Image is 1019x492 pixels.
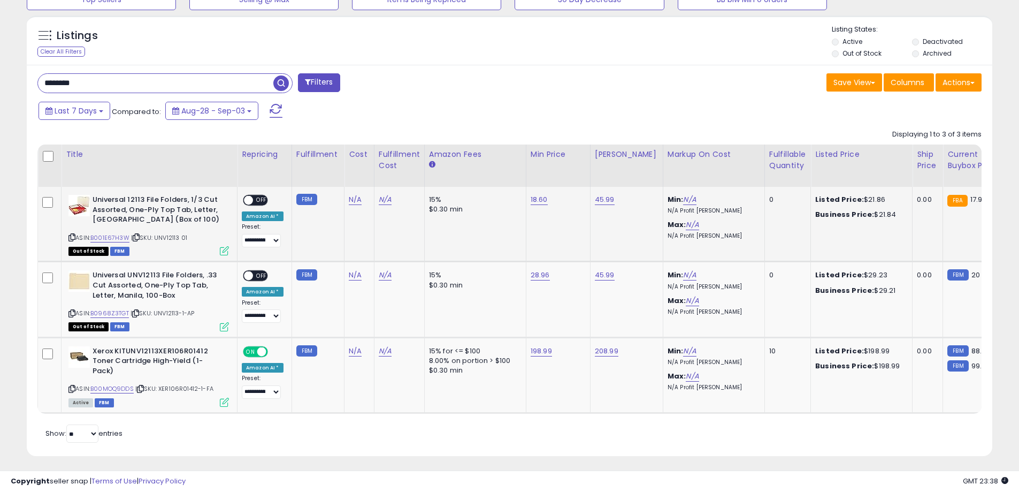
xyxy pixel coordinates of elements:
[68,346,229,406] div: ASIN:
[429,160,435,170] small: Amazon Fees.
[769,149,806,171] div: Fulfillable Quantity
[253,271,270,281] span: OFF
[947,360,968,372] small: FBM
[68,195,229,254] div: ASIN:
[769,195,802,205] div: 0
[531,194,548,205] a: 18.60
[815,285,874,296] b: Business Price:
[769,346,802,356] div: 10
[244,347,257,356] span: ON
[93,270,223,303] b: Universal UNV12113 File Folders, .33 Cut Assorted, One-Ply Top Tab, Letter, Manila, 100-Box
[668,384,756,391] p: N/A Profit [PERSON_NAME]
[242,375,284,399] div: Preset:
[686,296,699,306] a: N/A
[815,346,864,356] b: Listed Price:
[68,398,93,407] span: All listings currently available for purchase on Amazon
[917,149,938,171] div: Ship Price
[668,308,756,316] p: N/A Profit [PERSON_NAME]
[595,270,615,281] a: 45.99
[815,361,904,371] div: $198.99
[815,361,874,371] b: Business Price:
[349,194,362,205] a: N/A
[595,346,618,357] a: 208.99
[66,149,233,160] div: Title
[815,210,904,219] div: $21.84
[131,309,194,317] span: | SKU: UNV12113-1-AP
[296,345,317,357] small: FBM
[379,346,392,357] a: N/A
[892,130,982,140] div: Displaying 1 to 3 of 3 items
[815,209,874,219] b: Business Price:
[668,207,756,215] p: N/A Profit [PERSON_NAME]
[923,37,963,46] label: Deactivated
[917,346,934,356] div: 0.00
[37,47,85,57] div: Clear All Filters
[668,371,686,381] b: Max:
[668,232,756,240] p: N/A Profit [PERSON_NAME]
[11,476,50,486] strong: Copyright
[686,219,699,230] a: N/A
[379,270,392,281] a: N/A
[55,105,97,116] span: Last 7 Days
[769,270,802,280] div: 0
[963,476,1008,486] span: 2025-09-11 23:38 GMT
[242,287,284,297] div: Amazon AI *
[663,145,764,187] th: The percentage added to the cost of goods (COGS) that forms the calculator for Min & Max prices.
[923,49,952,58] label: Archived
[90,384,134,393] a: B00MOQ9DDS
[815,286,904,296] div: $29.21
[379,194,392,205] a: N/A
[90,309,129,318] a: B0968Z3TGT
[668,283,756,291] p: N/A Profit [PERSON_NAME]
[668,359,756,366] p: N/A Profit [PERSON_NAME]
[815,195,904,205] div: $21.86
[135,384,213,393] span: | SKU: XER106R01412-1-FA
[429,195,518,205] div: 15%
[379,149,420,171] div: Fulfillment Cost
[57,28,98,43] h5: Listings
[242,211,284,221] div: Amazon AI *
[429,149,522,160] div: Amazon Fees
[349,149,370,160] div: Cost
[429,346,518,356] div: 15% for <= $100
[429,356,518,366] div: 8.00% on portion > $100
[936,73,982,92] button: Actions
[826,73,882,92] button: Save View
[947,149,1002,171] div: Current Buybox Price
[181,105,245,116] span: Aug-28 - Sep-03
[139,476,186,486] a: Privacy Policy
[971,361,989,371] span: 99.12
[971,270,980,280] span: 20
[686,371,699,382] a: N/A
[90,233,129,243] a: B001E67H3W
[68,346,90,368] img: 41wCfo2iYlL._SL40_.jpg
[266,347,284,356] span: OFF
[917,270,934,280] div: 0.00
[815,270,904,280] div: $29.23
[93,195,223,228] b: Universal 12113 File Folders, 1/3 Cut Assorted, One-Ply Top Tab, Letter, [GEOGRAPHIC_DATA] (Box o...
[253,196,270,205] span: OFF
[595,149,658,160] div: [PERSON_NAME]
[668,346,684,356] b: Min:
[668,270,684,280] b: Min:
[242,223,284,247] div: Preset:
[947,269,968,281] small: FBM
[68,322,109,331] span: All listings that are currently out of stock and unavailable for purchase on Amazon
[39,102,110,120] button: Last 7 Days
[815,346,904,356] div: $198.99
[970,194,986,205] span: 17.97
[91,476,137,486] a: Terms of Use
[68,195,90,216] img: 41BZSsfxAwL._SL40_.jpg
[242,363,284,373] div: Amazon AI *
[68,270,90,292] img: 216E0T29xVL._SL40_.jpg
[815,194,864,205] b: Listed Price:
[842,37,862,46] label: Active
[917,195,934,205] div: 0.00
[296,149,340,160] div: Fulfillment
[165,102,258,120] button: Aug-28 - Sep-03
[131,233,187,242] span: | SKU: UNV12113 01
[683,194,696,205] a: N/A
[110,247,129,256] span: FBM
[95,398,114,407] span: FBM
[668,149,760,160] div: Markup on Cost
